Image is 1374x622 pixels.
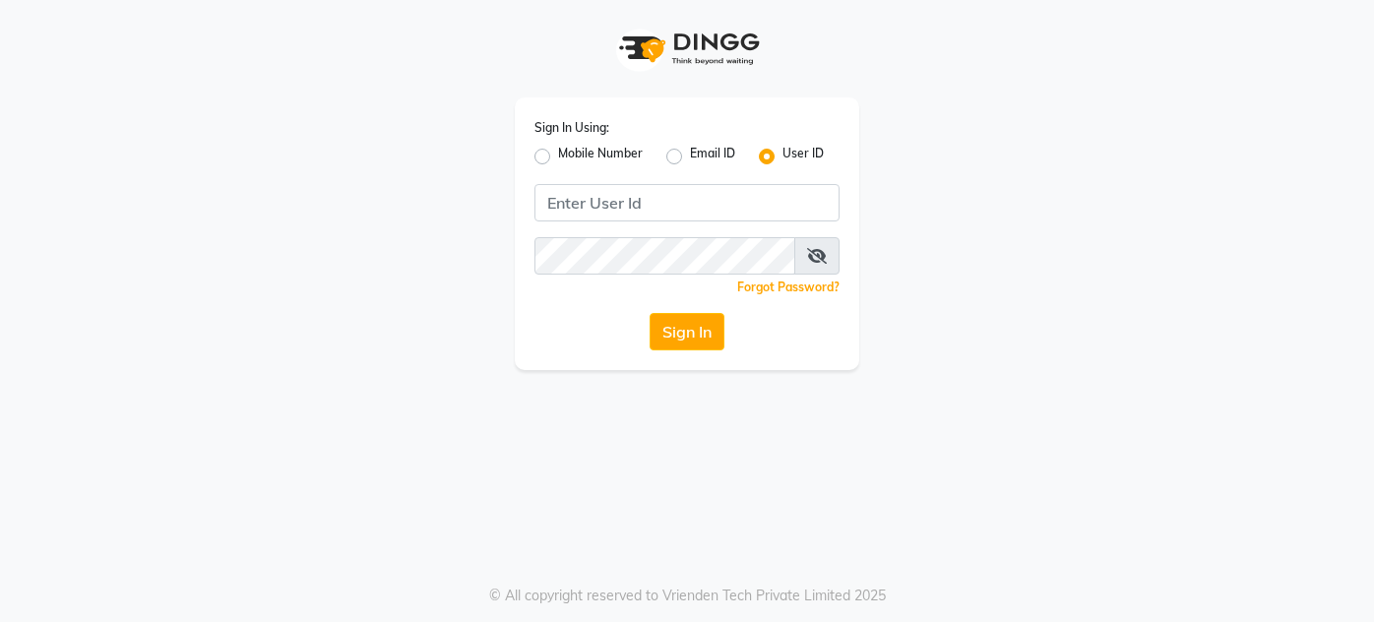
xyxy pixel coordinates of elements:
a: Forgot Password? [737,280,840,294]
label: User ID [782,145,824,168]
label: Mobile Number [558,145,643,168]
input: Username [534,184,840,221]
label: Sign In Using: [534,119,609,137]
img: logo1.svg [608,20,766,78]
input: Username [534,237,795,275]
label: Email ID [690,145,735,168]
button: Sign In [650,313,724,350]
